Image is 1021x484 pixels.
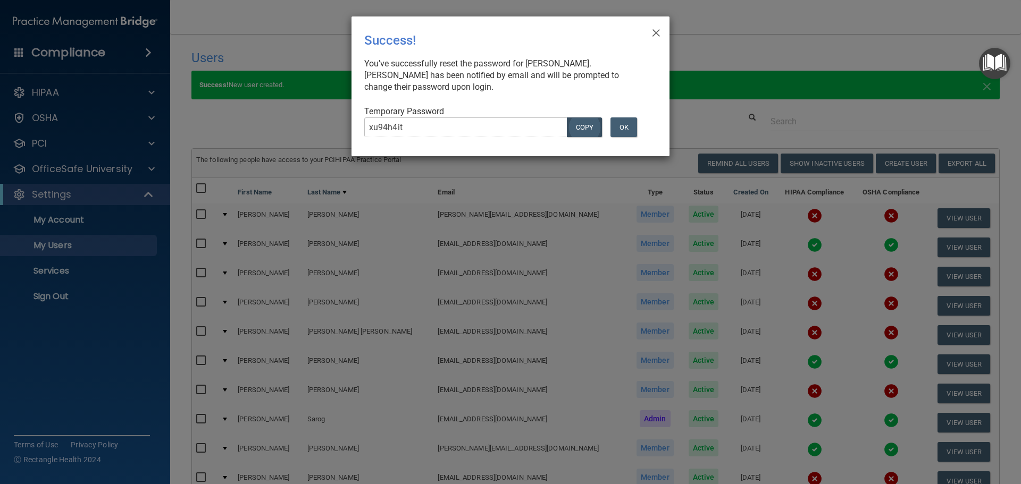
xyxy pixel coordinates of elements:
[364,25,613,56] div: Success!
[651,21,661,42] span: ×
[364,106,444,116] span: Temporary Password
[610,117,637,137] button: OK
[567,117,602,137] button: COPY
[364,58,648,93] div: You've successfully reset the password for [PERSON_NAME]. [PERSON_NAME] has been notified by emai...
[979,48,1010,79] button: Open Resource Center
